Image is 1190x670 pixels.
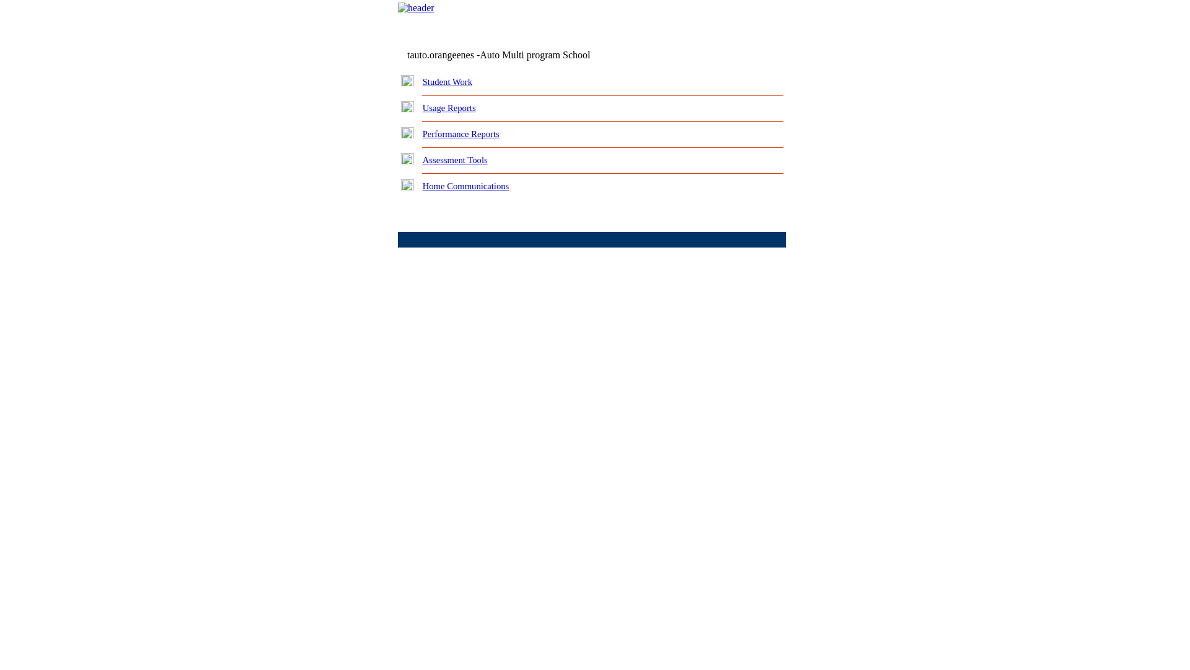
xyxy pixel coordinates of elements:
nobr: Auto Multi program School [480,50,590,60]
a: Home Communications [423,181,509,191]
img: plus.gif [401,75,414,86]
td: tauto.orangeenes - [407,50,635,61]
a: Usage Reports [423,103,476,113]
a: Student Work [423,77,472,87]
img: plus.gif [401,179,414,190]
a: Assessment Tools [423,155,488,165]
img: header [398,2,434,14]
img: plus.gif [401,153,414,164]
img: plus.gif [401,101,414,112]
a: Performance Reports [423,129,500,139]
img: plus.gif [401,127,414,138]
